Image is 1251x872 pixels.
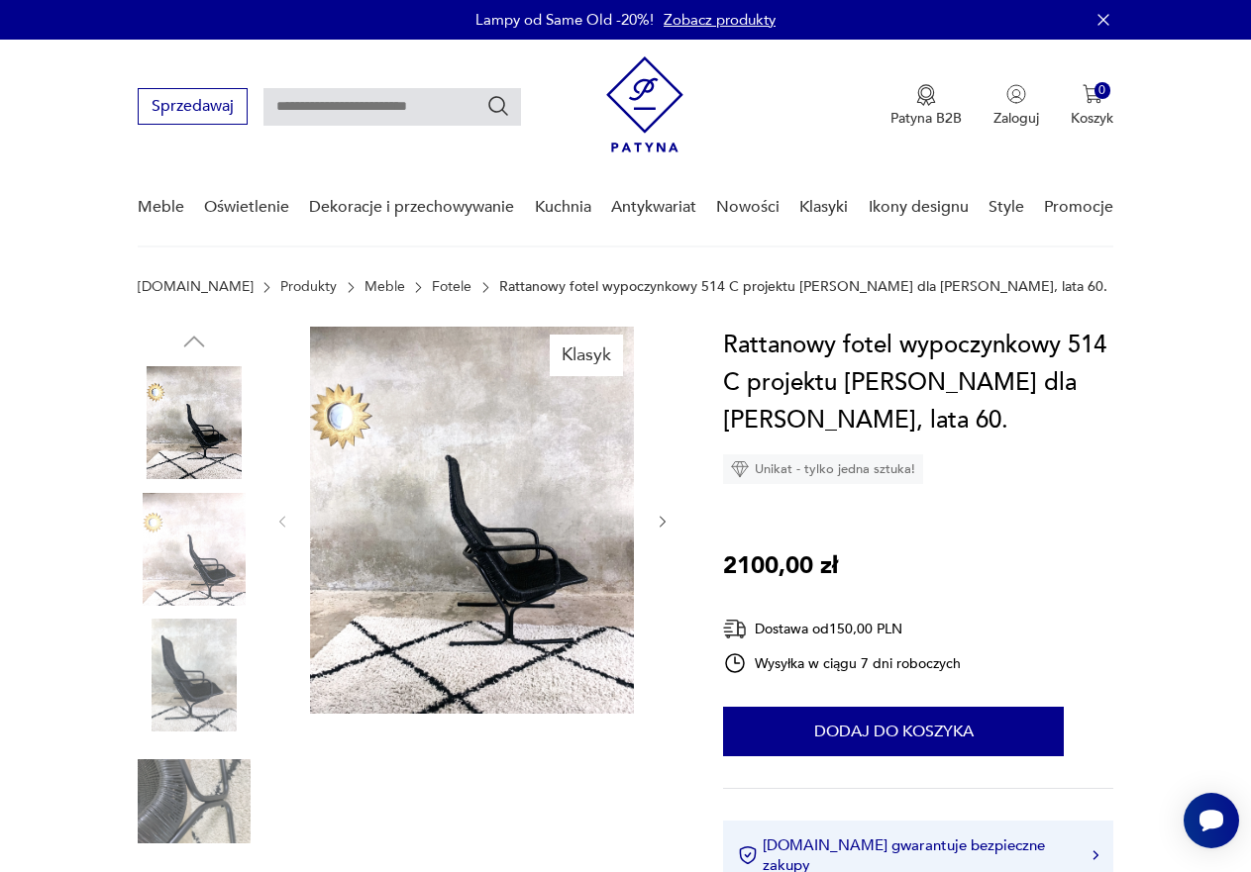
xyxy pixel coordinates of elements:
img: Zdjęcie produktu Rattanowy fotel wypoczynkowy 514 C projektu Dirka Van Sliedregta dla Gebroeders ... [138,745,251,858]
a: Ikona medaluPatyna B2B [890,84,962,128]
img: Ikona certyfikatu [738,845,758,865]
img: Ikona medalu [916,84,936,106]
p: Lampy od Same Old -20%! [475,10,654,30]
p: 2100,00 zł [723,547,838,585]
img: Ikonka użytkownika [1006,84,1026,104]
h1: Rattanowy fotel wypoczynkowy 514 C projektu [PERSON_NAME] dla [PERSON_NAME], lata 60. [723,327,1113,439]
a: Ikony designu [869,169,969,245]
img: Ikona koszyka [1083,84,1102,104]
p: Koszyk [1071,109,1113,128]
img: Zdjęcie produktu Rattanowy fotel wypoczynkowy 514 C projektu Dirka Van Sliedregta dla Gebroeders ... [138,493,251,606]
img: Zdjęcie produktu Rattanowy fotel wypoczynkowy 514 C projektu Dirka Van Sliedregta dla Gebroeders ... [310,327,634,714]
p: Rattanowy fotel wypoczynkowy 514 C projektu [PERSON_NAME] dla [PERSON_NAME], lata 60. [499,279,1107,295]
button: Sprzedawaj [138,88,248,125]
div: Klasyk [550,335,623,376]
a: Zobacz produkty [664,10,776,30]
a: Produkty [280,279,337,295]
a: Sprzedawaj [138,101,248,115]
p: Zaloguj [993,109,1039,128]
img: Ikona dostawy [723,617,747,641]
iframe: Smartsupp widget button [1184,793,1239,848]
button: Patyna B2B [890,84,962,128]
a: Fotele [432,279,471,295]
a: Meble [138,169,184,245]
img: Ikona diamentu [731,460,749,478]
a: Style [989,169,1024,245]
a: [DOMAIN_NAME] [138,279,254,295]
div: Dostawa od 150,00 PLN [723,617,961,641]
a: Promocje [1044,169,1113,245]
button: 0Koszyk [1071,84,1113,128]
div: Unikat - tylko jedna sztuka! [723,454,923,484]
a: Kuchnia [535,169,591,245]
img: Patyna - sklep z meblami i dekoracjami vintage [606,56,683,152]
div: Wysyłka w ciągu 7 dni roboczych [723,651,961,675]
a: Dekoracje i przechowywanie [309,169,514,245]
p: Patyna B2B [890,109,962,128]
button: Zaloguj [993,84,1039,128]
a: Klasyki [799,169,848,245]
button: Dodaj do koszyka [723,707,1064,756]
img: Zdjęcie produktu Rattanowy fotel wypoczynkowy 514 C projektu Dirka Van Sliedregta dla Gebroeders ... [138,366,251,479]
a: Nowości [716,169,780,245]
img: Ikona strzałki w prawo [1093,850,1098,860]
img: Zdjęcie produktu Rattanowy fotel wypoczynkowy 514 C projektu Dirka Van Sliedregta dla Gebroeders ... [138,619,251,731]
div: 0 [1095,82,1111,99]
button: Szukaj [486,94,510,118]
a: Antykwariat [611,169,696,245]
a: Meble [365,279,405,295]
a: Oświetlenie [204,169,289,245]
